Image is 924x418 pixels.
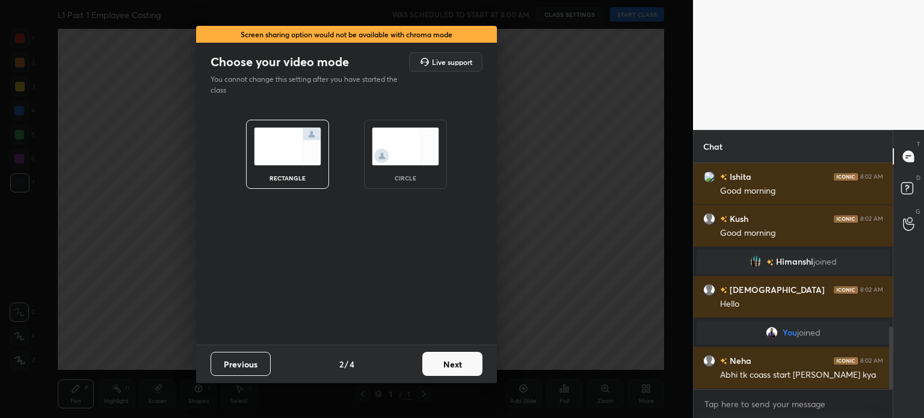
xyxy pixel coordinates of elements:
button: Next [422,352,482,376]
p: G [916,207,920,216]
span: Himanshi [776,257,813,266]
p: Chat [694,131,732,162]
img: default.png [703,213,715,225]
img: normalScreenIcon.ae25ed63.svg [254,128,321,165]
span: You [783,328,797,337]
h6: Kush [727,212,748,225]
img: no-rating-badge.077c3623.svg [720,287,727,294]
span: joined [813,257,837,266]
div: 8:02 AM [860,357,883,364]
img: default.png [703,355,715,367]
div: 8:02 AM [860,173,883,180]
div: 8:02 AM [860,215,883,223]
h4: 4 [350,358,354,370]
img: 3 [703,171,715,183]
div: Hello [720,298,883,310]
img: iconic-dark.1390631f.png [834,173,858,180]
h2: Choose your video mode [211,54,349,70]
h5: Live support [432,58,472,66]
div: rectangle [263,175,312,181]
img: circleScreenIcon.acc0effb.svg [372,128,439,165]
div: circle [381,175,430,181]
img: 78d879e9ade943c4a63fa74a256d960a.jpg [766,327,778,339]
img: iconic-dark.1390631f.png [834,215,858,223]
div: 8:02 AM [860,286,883,294]
p: T [917,140,920,149]
div: Good morning [720,227,883,239]
img: 3 [750,256,762,268]
img: no-rating-badge.077c3623.svg [720,174,727,180]
img: no-rating-badge.077c3623.svg [720,358,727,364]
img: iconic-dark.1390631f.png [834,286,858,294]
h6: Ishita [727,170,751,183]
div: grid [694,163,893,389]
img: iconic-dark.1390631f.png [834,357,858,364]
img: no-rating-badge.077c3623.svg [766,259,774,266]
h4: 2 [339,358,343,370]
img: default.png [703,284,715,296]
h6: Neha [727,354,751,367]
div: Screen sharing option would not be available with chroma mode [196,26,497,43]
img: no-rating-badge.077c3623.svg [720,216,727,223]
p: D [916,173,920,182]
span: joined [797,328,821,337]
button: Previous [211,352,271,376]
div: Good morning [720,185,883,197]
div: Abhi tk coass start [PERSON_NAME] kya [720,369,883,381]
p: You cannot change this setting after you have started the class [211,74,405,96]
h6: [DEMOGRAPHIC_DATA] [727,283,825,296]
h4: / [345,358,348,370]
